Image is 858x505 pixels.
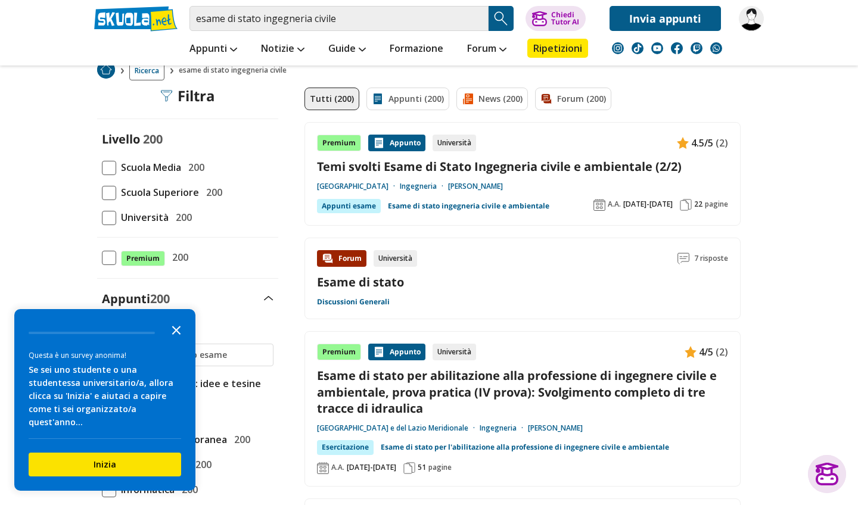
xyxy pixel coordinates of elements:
[716,344,728,360] span: (2)
[317,199,381,213] div: Appunti esame
[116,210,169,225] span: Università
[317,135,361,151] div: Premium
[381,440,669,454] a: Esame di stato per l'abilitazione alla professione di ingegnere civile e ambientale
[102,131,140,147] label: Livello
[699,344,713,360] span: 4/5
[229,432,250,447] span: 200
[418,463,426,472] span: 51
[403,462,415,474] img: Pagine
[184,160,204,175] span: 200
[164,317,188,341] button: Close the survey
[716,135,728,151] span: (2)
[191,457,212,472] span: 200
[123,349,268,361] input: Ricerca materia o esame
[671,42,683,54] img: facebook
[264,296,273,301] img: Apri e chiudi sezione
[317,367,728,416] a: Esame di stato per abilitazione alla professione di ingegnere civile e ambientale, prova pratica ...
[632,42,643,54] img: tiktok
[317,344,361,360] div: Premium
[710,42,722,54] img: WhatsApp
[428,463,452,472] span: pagine
[366,88,449,110] a: Appunti (200)
[705,199,728,209] span: pagine
[331,463,344,472] span: A.A.
[317,274,404,290] a: Esame di stato
[304,88,359,110] a: Tutti (200)
[694,199,702,209] span: 22
[480,423,528,433] a: Ingegneria
[651,42,663,54] img: youtube
[489,6,514,31] button: Search Button
[347,463,396,472] span: [DATE]-[DATE]
[97,61,115,80] a: Home
[29,453,181,476] button: Inizia
[677,137,689,149] img: Appunti contenuto
[150,291,170,307] span: 200
[677,253,689,264] img: Commenti lettura
[374,250,417,267] div: Università
[317,462,329,474] img: Anno accademico
[593,199,605,211] img: Anno accademico
[161,90,173,102] img: Filtra filtri mobile
[528,423,583,433] a: [PERSON_NAME]
[171,210,192,225] span: 200
[527,39,588,58] a: Ripetizioni
[317,182,400,191] a: [GEOGRAPHIC_DATA]
[29,363,181,429] div: Se sei uno studente o una studentessa universitario/a, allora clicca su 'Inizia' e aiutaci a capi...
[388,199,549,213] a: Esame di stato ingegneria civile e ambientale
[694,250,728,267] span: 7 risposte
[400,182,448,191] a: Ingegneria
[526,6,586,31] button: ChiediTutor AI
[608,199,621,209] span: A.A.
[317,440,374,454] div: Esercitazione
[685,346,697,358] img: Appunti contenuto
[680,199,692,211] img: Pagine
[691,42,702,54] img: twitch
[186,39,240,60] a: Appunti
[102,291,170,307] label: Appunti
[317,297,390,307] a: Discussioni Generali
[373,137,385,149] img: Appunti contenuto
[201,185,222,200] span: 200
[373,346,385,358] img: Appunti contenuto
[492,10,510,27] img: Cerca appunti, riassunti o versioni
[116,160,181,175] span: Scuola Media
[29,350,181,361] div: Questa è un survey anonima!
[317,423,480,433] a: [GEOGRAPHIC_DATA] e del Lazio Meridionale
[143,131,163,147] span: 200
[691,135,713,151] span: 4.5/5
[372,93,384,105] img: Appunti filtro contenuto
[325,39,369,60] a: Guide
[448,182,503,191] a: [PERSON_NAME]
[535,88,611,110] a: Forum (200)
[161,88,215,104] div: Filtra
[317,158,728,174] a: Temi svolti Esame di Stato Ingegneria civile e ambientale (2/2)
[612,42,624,54] img: instagram
[167,250,188,265] span: 200
[462,93,474,105] img: News filtro contenuto
[322,253,334,264] img: Forum contenuto
[189,6,489,31] input: Cerca appunti, riassunti o versioni
[179,61,291,80] span: esame di stato ingegneria civile
[464,39,509,60] a: Forum
[116,185,199,200] span: Scuola Superiore
[129,61,164,80] a: Ricerca
[610,6,721,31] a: Invia appunti
[317,250,366,267] div: Forum
[387,39,446,60] a: Formazione
[551,11,579,26] div: Chiedi Tutor AI
[258,39,307,60] a: Notizie
[739,6,764,31] img: michelen_
[14,309,195,491] div: Survey
[368,344,425,360] div: Appunto
[456,88,528,110] a: News (200)
[433,344,476,360] div: Università
[540,93,552,105] img: Forum filtro contenuto
[623,199,673,209] span: [DATE]-[DATE]
[368,135,425,151] div: Appunto
[121,251,165,266] span: Premium
[433,135,476,151] div: Università
[97,61,115,79] img: Home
